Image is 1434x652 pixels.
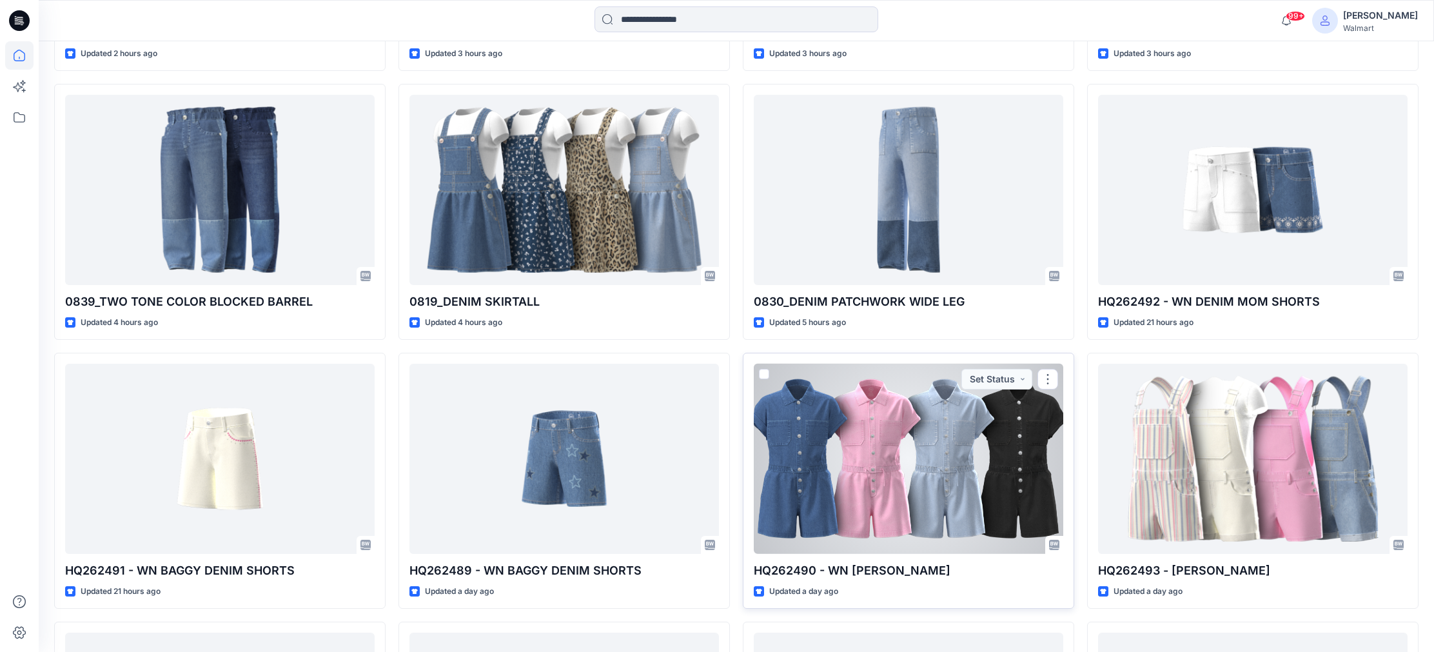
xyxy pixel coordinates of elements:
p: HQ262489 - WN BAGGY DENIM SHORTS [409,562,719,580]
p: Updated 3 hours ago [425,47,502,61]
p: HQ262491 - WN BAGGY DENIM SHORTS [65,562,375,580]
a: HQ262493 - SHORTALL [1098,364,1408,554]
a: HQ262492 - WN DENIM MOM SHORTS [1098,95,1408,285]
a: HQ262491 - WN BAGGY DENIM SHORTS [65,364,375,554]
p: 0830_DENIM PATCHWORK WIDE LEG [754,293,1063,311]
a: HQ262489 - WN BAGGY DENIM SHORTS [409,364,719,554]
p: Updated a day ago [1114,585,1183,598]
p: Updated 21 hours ago [81,585,161,598]
p: Updated 21 hours ago [1114,316,1193,330]
p: Updated 5 hours ago [769,316,846,330]
div: [PERSON_NAME] [1343,8,1418,23]
a: HQ262490 - WN DENIM ROMPER [754,364,1063,554]
a: 0839_TWO TONE COLOR BLOCKED BARREL [65,95,375,285]
p: HQ262492 - WN DENIM MOM SHORTS [1098,293,1408,311]
p: Updated 4 hours ago [81,316,158,330]
p: 0819_DENIM SKIRTALL [409,293,719,311]
a: 0830_DENIM PATCHWORK WIDE LEG [754,95,1063,285]
p: Updated 2 hours ago [81,47,157,61]
p: Updated 3 hours ago [769,47,847,61]
a: 0819_DENIM SKIRTALL [409,95,719,285]
p: 0839_TWO TONE COLOR BLOCKED BARREL [65,293,375,311]
p: Updated a day ago [769,585,838,598]
p: HQ262493 - [PERSON_NAME] [1098,562,1408,580]
p: Updated 3 hours ago [1114,47,1191,61]
div: Walmart [1343,23,1418,33]
svg: avatar [1320,15,1330,26]
p: HQ262490 - WN [PERSON_NAME] [754,562,1063,580]
p: Updated 4 hours ago [425,316,502,330]
span: 99+ [1286,11,1305,21]
p: Updated a day ago [425,585,494,598]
